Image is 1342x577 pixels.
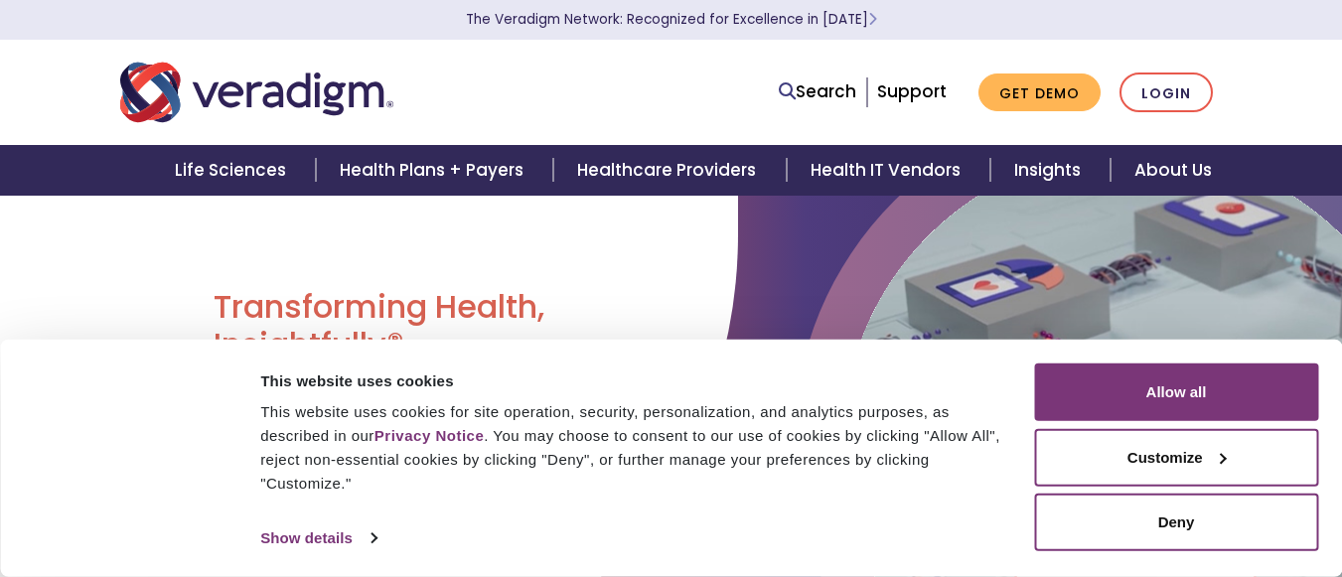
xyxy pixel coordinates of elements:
[1111,145,1236,196] a: About Us
[1034,494,1318,551] button: Deny
[260,368,1011,392] div: This website uses cookies
[1034,428,1318,486] button: Customize
[990,145,1111,196] a: Insights
[260,523,375,553] a: Show details
[151,145,316,196] a: Life Sciences
[553,145,786,196] a: Healthcare Providers
[779,78,856,105] a: Search
[877,79,947,103] a: Support
[1119,72,1213,113] a: Login
[466,10,877,29] a: The Veradigm Network: Recognized for Excellence in [DATE]Learn More
[868,10,877,29] span: Learn More
[260,400,1011,496] div: This website uses cookies for site operation, security, personalization, and analytics purposes, ...
[214,288,656,364] h1: Transforming Health, Insightfully®
[787,145,990,196] a: Health IT Vendors
[978,73,1101,112] a: Get Demo
[120,60,393,125] img: Veradigm logo
[374,427,484,444] a: Privacy Notice
[316,145,553,196] a: Health Plans + Payers
[1034,363,1318,421] button: Allow all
